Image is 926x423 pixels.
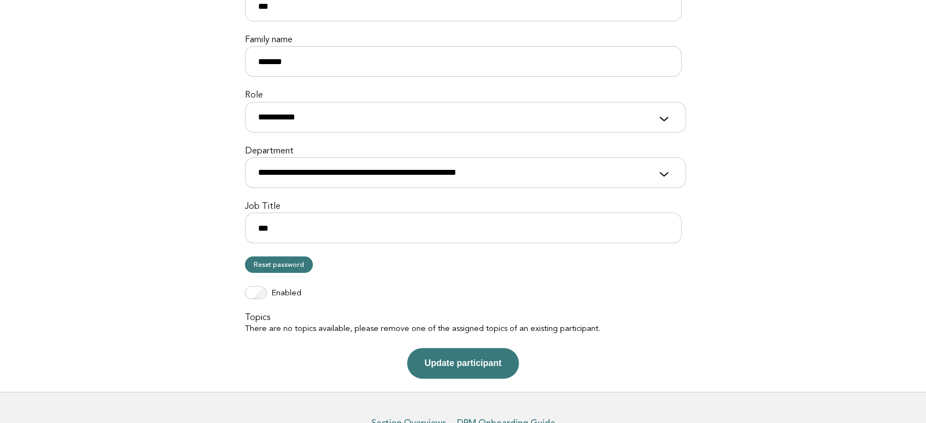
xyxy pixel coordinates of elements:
[245,90,682,101] label: Role
[407,348,519,379] button: Update participant
[245,146,682,157] label: Department
[245,256,313,273] a: Reset password
[245,35,682,46] label: Family name
[271,288,301,299] label: Enabled
[245,312,682,324] label: Topics
[245,324,682,335] p: There are no topics available, please remove one of the assigned topics of an existing participant.
[245,201,682,213] label: Job Title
